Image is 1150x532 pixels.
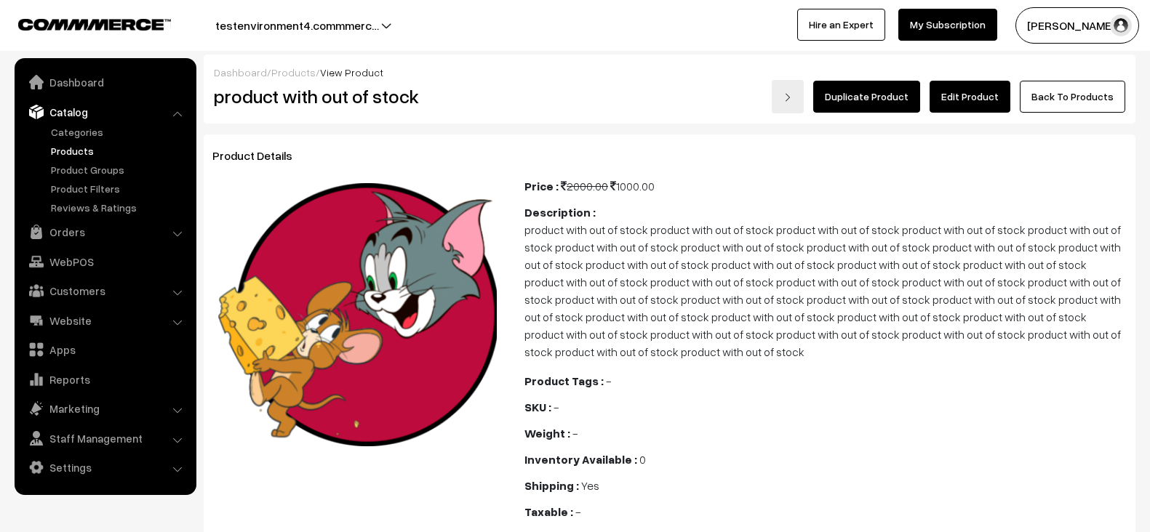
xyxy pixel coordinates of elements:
div: / / [214,65,1125,80]
a: Apps [18,336,191,363]
a: Orders [18,219,191,245]
span: Yes [581,478,599,493]
a: Dashboard [214,66,267,78]
button: testenvironment4.commmerc… [164,7,430,44]
a: Product Filters [47,181,191,196]
span: Product Details [212,148,310,163]
b: Inventory Available : [524,452,637,467]
a: Marketing [18,395,191,422]
a: Staff Management [18,425,191,451]
a: Website [18,307,191,334]
b: Shipping : [524,478,579,493]
span: - [575,504,580,519]
a: Products [47,143,191,158]
a: Back To Products [1020,81,1125,113]
div: 1000.00 [524,177,1127,195]
a: Products [271,66,316,78]
h2: product with out of stock [214,85,503,108]
span: - [606,374,611,388]
span: 0 [639,452,646,467]
b: Product Tags : [524,374,604,388]
a: Duplicate Product [813,81,920,113]
img: 175687683226901753111169-337b478b37ebe854a70698240d96e334.png [218,183,499,446]
p: product with out of stock product with out of stock product with out of stock product with out of... [524,221,1127,360]
img: right-arrow.png [783,93,792,102]
span: - [572,426,578,440]
a: Catalog [18,99,191,125]
button: [PERSON_NAME] [1015,7,1139,44]
img: COMMMERCE [18,19,171,30]
img: user [1110,15,1132,36]
span: 2000.00 [561,179,608,193]
b: Price : [524,179,559,193]
a: Reports [18,366,191,392]
a: My Subscription [898,9,997,41]
b: SKU : [524,400,551,414]
b: Description : [524,205,596,219]
a: Categories [47,124,191,140]
a: Edit Product [930,81,1010,113]
a: WebPOS [18,249,191,275]
a: Hire an Expert [797,9,885,41]
b: Weight : [524,426,570,440]
a: Dashboard [18,69,191,95]
a: Settings [18,454,191,480]
a: Reviews & Ratings [47,200,191,215]
span: View Product [320,66,383,78]
b: Taxable : [524,504,573,519]
a: COMMMERCE [18,15,145,32]
span: - [554,400,559,414]
a: Customers [18,278,191,304]
a: Product Groups [47,162,191,177]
